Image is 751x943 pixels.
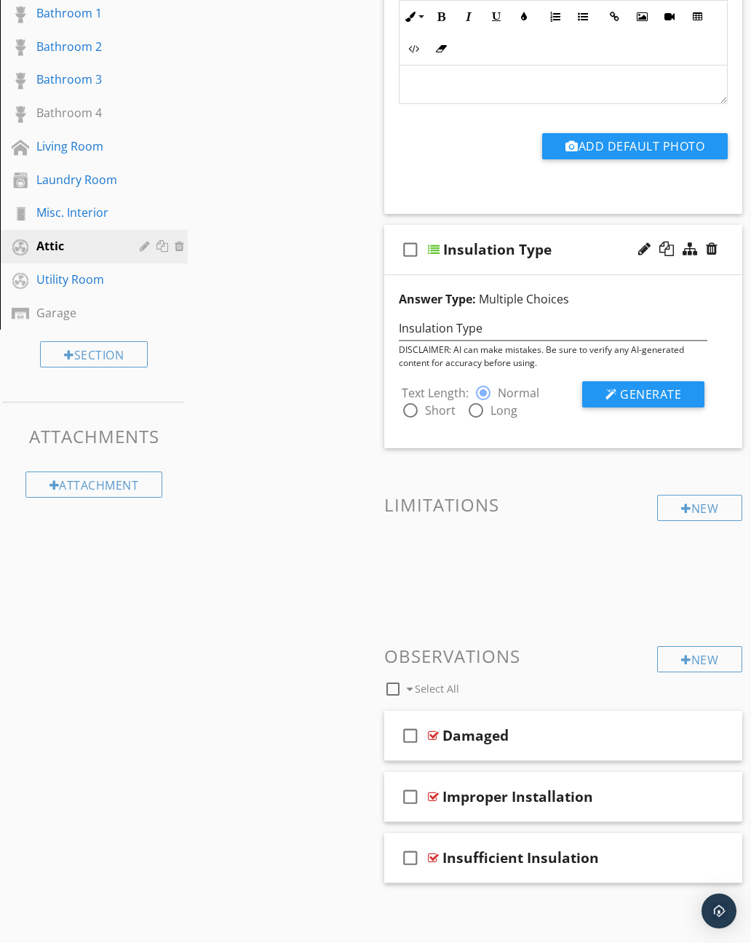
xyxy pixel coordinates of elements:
[402,384,474,402] label: Text Length:
[442,788,593,805] div: Improper Installation
[582,381,704,407] button: Generate
[427,35,455,63] button: Clear Formatting
[702,894,736,928] div: Open Intercom Messenger
[36,204,119,221] div: Misc. Interior
[399,840,422,875] i: check_box_outline_blank
[36,71,119,88] div: Bathroom 3
[600,3,628,31] button: Insert Link (⌘K)
[384,495,742,514] h3: Limitations
[442,849,599,867] div: Insufficient Insulation
[510,3,538,31] button: Colors
[36,4,119,22] div: Bathroom 1
[399,232,422,267] i: check_box_outline_blank
[399,779,422,814] i: check_box_outline_blank
[36,237,119,255] div: Attic
[400,35,427,63] button: Code View
[482,3,510,31] button: Underline (⌘U)
[656,3,683,31] button: Insert Video
[479,291,569,307] span: Multiple Choices
[443,241,552,258] div: Insulation Type
[36,304,119,322] div: Garage
[40,341,148,367] div: Section
[36,104,119,122] div: Bathroom 4
[36,38,119,55] div: Bathroom 2
[455,3,482,31] button: Italic (⌘I)
[657,646,742,672] div: New
[399,343,707,370] div: DISCLAIMER: AI can make mistakes. Be sure to verify any AI-generated content for accuracy before ...
[541,3,569,31] button: Ordered List
[498,386,539,400] label: Normal
[657,495,742,521] div: New
[542,133,728,159] button: Add Default Photo
[628,3,656,31] button: Insert Image (⌘P)
[399,291,476,307] strong: Answer Type:
[620,386,681,402] span: Generate
[490,403,517,418] label: Long
[36,171,119,188] div: Laundry Room
[442,727,509,744] div: Damaged
[425,403,456,418] label: Short
[384,646,742,666] h3: Observations
[427,3,455,31] button: Bold (⌘B)
[399,718,422,753] i: check_box_outline_blank
[569,3,597,31] button: Unordered List
[683,3,711,31] button: Insert Table
[415,682,459,696] span: Select All
[399,317,707,341] input: Enter a few words (ex: leaky kitchen faucet)
[36,271,119,288] div: Utility Room
[25,471,163,498] div: Attachment
[400,3,427,31] button: Inline Style
[36,138,119,155] div: Living Room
